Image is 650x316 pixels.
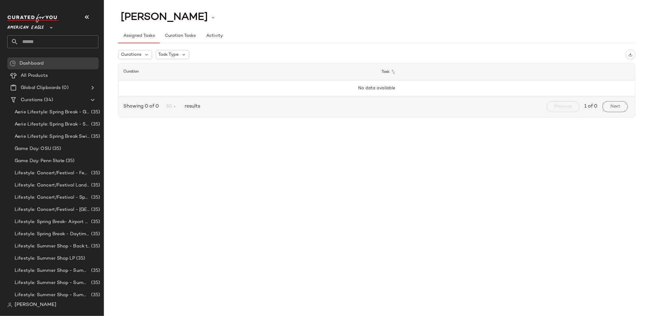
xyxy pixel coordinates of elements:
span: All Products [21,72,48,79]
span: Curations [121,51,141,58]
img: svg%3e [628,52,633,57]
span: Lifestyle: Concert/Festival - Femme [15,170,90,177]
span: Curations [21,97,43,104]
span: Curation Tasks [165,34,196,38]
span: Lifestyle: Summer Shop - Summer Abroad [15,267,90,274]
th: Curation [119,63,377,80]
span: (35) [65,158,75,165]
span: Lifestyle: Summer Shop LP [15,255,75,262]
img: svg%3e [7,303,12,307]
span: Aerie Lifestyle: Spring Break - Girly/Femme [15,109,90,116]
span: Showing 0 of 0 [123,103,161,110]
span: (34) [43,97,53,104]
span: (35) [90,133,100,140]
img: svg%3e [10,60,16,66]
span: results [182,103,200,110]
span: Task Type [158,51,179,58]
td: No data available [119,80,635,96]
span: (35) [90,206,100,213]
span: (35) [75,255,85,262]
span: (35) [90,194,100,201]
span: American Eagle [7,21,44,32]
span: Game Day: OSU [15,145,51,152]
span: Lifestyle: Concert/Festival - Sporty [15,194,90,201]
span: [PERSON_NAME] [121,12,208,23]
span: Lifestyle: Concert/Festival Landing Page [15,182,90,189]
span: Lifestyle: Spring Break - Daytime Casual [15,231,90,238]
th: Task [377,63,635,80]
span: (35) [90,231,100,238]
span: (0) [61,84,68,91]
span: (35) [90,218,100,225]
span: (35) [90,109,100,116]
span: Aerie Lifestyle: Spring Break - Sporty [15,121,90,128]
span: (35) [90,243,100,250]
span: Aerie Lifestyle: Spring Break Swimsuits Landing Page [15,133,90,140]
span: (35) [90,121,100,128]
span: (35) [90,292,100,299]
span: Lifestyle: Summer Shop - Back to School Essentials [15,243,90,250]
span: (35) [90,182,100,189]
span: (35) [51,145,61,152]
span: Next [610,104,620,109]
span: Lifestyle: Summer Shop - Summer Study Sessions [15,292,90,299]
span: (35) [90,170,100,177]
span: (35) [90,267,100,274]
button: Next [602,101,628,112]
span: Assigned Tasks [123,34,155,38]
span: [PERSON_NAME] [15,301,56,309]
span: Lifestyle: Concert/Festival - [GEOGRAPHIC_DATA] [15,206,90,213]
img: cfy_white_logo.C9jOOHJF.svg [7,14,59,23]
span: Dashboard [20,60,44,67]
span: (35) [90,279,100,286]
span: 1 of 0 [584,103,598,110]
span: Lifestyle: Summer Shop - Summer Internship [15,279,90,286]
span: Activity [206,34,223,38]
span: Game Day: Penn State [15,158,65,165]
span: Lifestyle: Spring Break- Airport Style [15,218,90,225]
span: Global Clipboards [21,84,61,91]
